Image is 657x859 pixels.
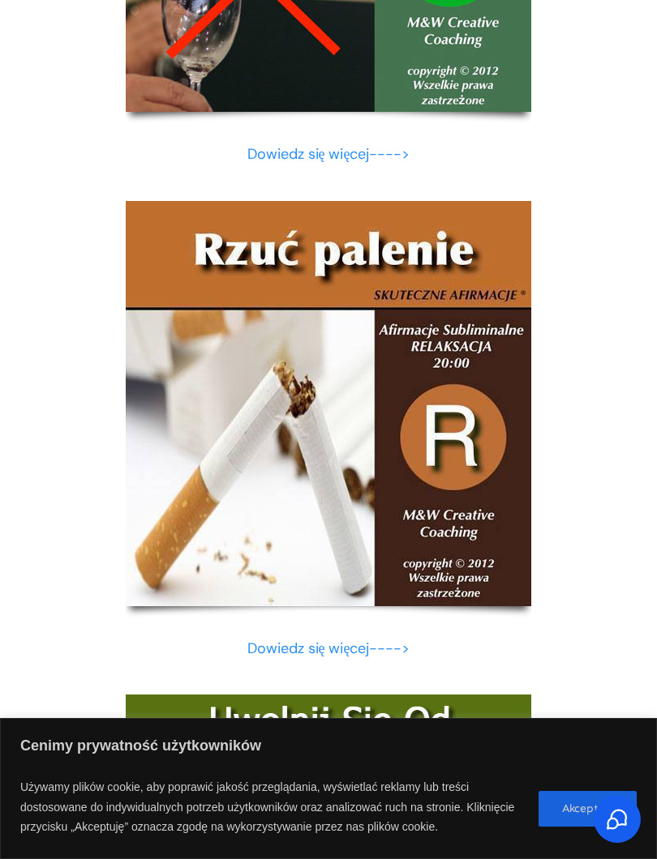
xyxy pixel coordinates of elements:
[539,791,637,827] button: Akceptuję
[247,144,410,164] a: Dowiedz się więcej---->
[20,773,526,845] p: Używamy plików cookie, aby poprawić jakość przeglądania, wyświetlać reklamy lub treści dostosowan...
[247,639,410,658] a: Dowiedz się więcej---->
[20,732,637,763] p: Cenimy prywatność użytkowników
[126,201,531,606] img: AFIRMACJE Rzuc Palenie dla kobiet 1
